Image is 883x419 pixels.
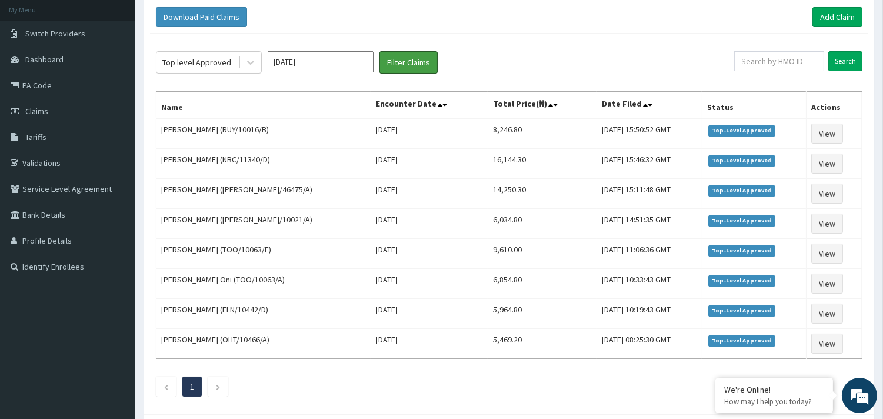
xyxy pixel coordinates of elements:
a: View [811,244,843,264]
span: Top-Level Approved [708,125,776,136]
div: We're Online! [724,384,824,395]
span: Top-Level Approved [708,245,776,256]
th: Total Price(₦) [488,92,597,119]
td: 6,854.80 [488,269,597,299]
td: [DATE] [371,209,488,239]
td: [PERSON_NAME] (TOO/10063/E) [156,239,371,269]
td: [PERSON_NAME] ([PERSON_NAME]/10021/A) [156,209,371,239]
input: Select Month and Year [268,51,374,72]
td: [PERSON_NAME] Oni (TOO/10063/A) [156,269,371,299]
a: View [811,304,843,324]
th: Date Filed [597,92,702,119]
td: [DATE] 15:50:52 GMT [597,118,702,149]
img: d_794563401_company_1708531726252_794563401 [22,59,48,88]
button: Filter Claims [379,51,438,74]
a: View [811,214,843,234]
a: View [811,154,843,174]
td: 6,034.80 [488,209,597,239]
th: Name [156,92,371,119]
a: Previous page [164,381,169,392]
td: [DATE] [371,118,488,149]
td: [PERSON_NAME] ([PERSON_NAME]/46475/A) [156,179,371,209]
td: [DATE] 15:46:32 GMT [597,149,702,179]
td: [DATE] 11:06:36 GMT [597,239,702,269]
textarea: Type your message and hit 'Enter' [6,287,224,328]
td: 16,144.30 [488,149,597,179]
th: Status [702,92,807,119]
span: Top-Level Approved [708,185,776,196]
th: Actions [807,92,862,119]
td: 9,610.00 [488,239,597,269]
td: 5,964.80 [488,299,597,329]
td: [DATE] [371,299,488,329]
a: View [811,274,843,294]
div: Chat with us now [61,66,198,81]
td: [DATE] 10:33:43 GMT [597,269,702,299]
td: [DATE] [371,179,488,209]
td: [DATE] 15:11:48 GMT [597,179,702,209]
a: View [811,334,843,354]
a: Page 1 is your current page [190,381,194,392]
a: View [811,124,843,144]
a: Next page [215,381,221,392]
div: Top level Approved [162,56,231,68]
input: Search by HMO ID [734,51,824,71]
span: Top-Level Approved [708,275,776,286]
td: 14,250.30 [488,179,597,209]
td: [DATE] [371,269,488,299]
span: We're online! [68,131,162,250]
span: Claims [25,106,48,117]
th: Encounter Date [371,92,488,119]
span: Switch Providers [25,28,85,39]
span: Top-Level Approved [708,335,776,346]
a: Add Claim [812,7,862,27]
td: [PERSON_NAME] (NBC/11340/D) [156,149,371,179]
span: Top-Level Approved [708,155,776,166]
td: [DATE] 08:25:30 GMT [597,329,702,359]
td: [PERSON_NAME] (OHT/10466/A) [156,329,371,359]
span: Dashboard [25,54,64,65]
td: [PERSON_NAME] (RUY/10016/B) [156,118,371,149]
div: Minimize live chat window [193,6,221,34]
input: Search [828,51,862,71]
td: [DATE] [371,149,488,179]
td: [PERSON_NAME] (ELN/10442/D) [156,299,371,329]
span: Top-Level Approved [708,215,776,226]
td: 5,469.20 [488,329,597,359]
p: How may I help you today? [724,397,824,407]
td: [DATE] 14:51:35 GMT [597,209,702,239]
td: [DATE] [371,329,488,359]
a: View [811,184,843,204]
td: [DATE] [371,239,488,269]
span: Top-Level Approved [708,305,776,316]
td: [DATE] 10:19:43 GMT [597,299,702,329]
button: Download Paid Claims [156,7,247,27]
span: Tariffs [25,132,46,142]
td: 8,246.80 [488,118,597,149]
